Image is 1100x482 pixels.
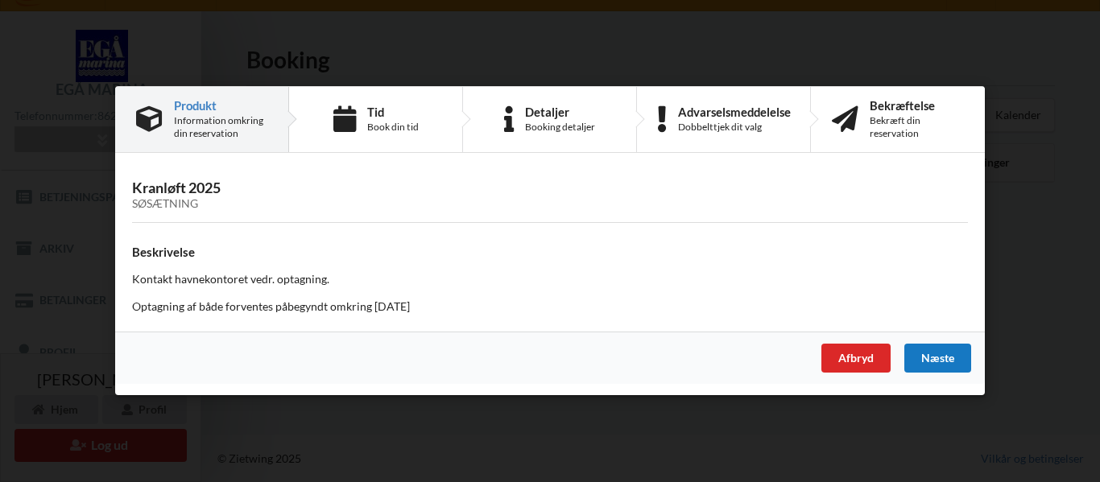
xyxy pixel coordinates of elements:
[525,105,595,118] div: Detaljer
[525,121,595,134] div: Booking detaljer
[904,344,971,373] div: Næste
[132,198,968,212] div: Søsætning
[367,121,419,134] div: Book din tid
[132,299,968,315] p: Optagning af både forventes påbegyndt omkring [DATE]
[870,114,964,140] div: Bekræft din reservation
[132,179,968,212] h3: Kranløft 2025
[132,245,968,260] h4: Beskrivelse
[678,105,791,118] div: Advarselsmeddelelse
[174,99,267,112] div: Produkt
[678,121,791,134] div: Dobbelttjek dit valg
[367,105,419,118] div: Tid
[870,99,964,112] div: Bekræftelse
[821,344,891,373] div: Afbryd
[132,272,968,288] p: Kontakt havnekontoret vedr. optagning.
[174,114,267,140] div: Information omkring din reservation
